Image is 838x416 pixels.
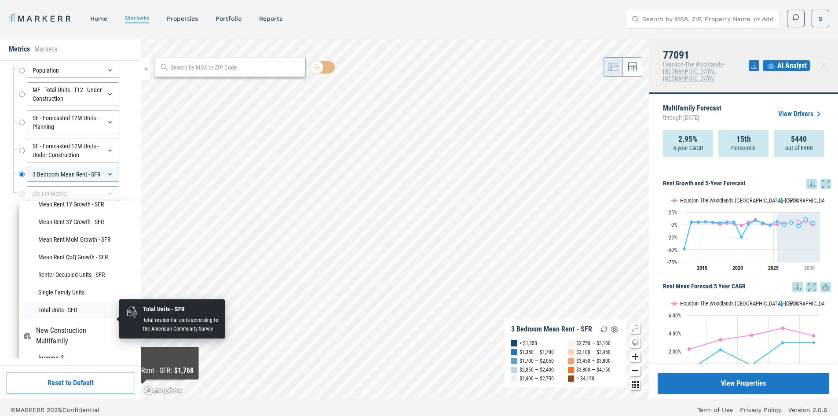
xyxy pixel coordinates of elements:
button: Show Houston-The Woodlands-Sugar Land, TX [671,300,770,307]
div: $2,050 — $2,400 [520,365,554,374]
li: Mean Rent QoQ Growth - SFR [23,248,128,266]
path: Wednesday, 28 Jun, 19:00, 3.91. 77091. [718,221,722,225]
img: New Construction Multifamily [23,331,32,341]
path: Thursday, 14 Jun, 19:00, 2.93. 77091. [781,341,785,344]
div: Population [27,63,119,78]
a: View Drivers [778,109,824,119]
canvas: Map [141,39,649,398]
tspan: 2015 [697,265,707,271]
a: Term of Use [697,405,733,414]
div: Income & Employment [38,353,101,374]
div: $3,800 — $4,150 [576,365,611,374]
path: Sunday, 28 Jun, 19:00, -0.11. 77091. [783,223,786,226]
a: Mapbox logo [143,386,182,396]
li: Mean Rent 1Y Growth - SFR [23,195,128,213]
div: 3 Bedroom Mean Rent - SFR [511,325,592,334]
text: 6.00% [669,313,681,319]
a: Portfolio [216,15,242,22]
div: $2,400 — $2,750 [520,374,554,383]
div: (Select Metric) [27,186,119,201]
button: New Construction MultifamilyNew Construction Multifamily [113,329,128,343]
div: $3,450 — $3,800 [576,357,611,365]
tspan: 2025 [768,265,779,271]
button: View Properties [658,373,829,394]
path: Thursday, 28 Jun, 19:00, 5.45. 77091. [725,220,729,224]
path: Sunday, 28 Jun, 19:00, -25.33. 77091. [740,236,743,239]
span: AI Analyst [777,60,807,71]
div: $1,350 — $1,700 [520,348,554,357]
path: Friday, 28 Jun, 19:00, 5.36. 77091. [732,220,736,224]
path: Friday, 28 Jun, 19:00, 5.58. 77091. [690,220,693,224]
button: Show/Hide Legend Map Button [630,323,640,334]
text: 0% [671,222,677,228]
g: 77091, line 4 of 4 with 5 data points. [783,217,815,228]
path: Friday, 28 Jun, 19:00, 3.06. 77091. [811,221,815,225]
img: Reload Legend [599,324,609,335]
tspan: 2020 [732,265,743,271]
path: Tuesday, 28 Jun, 19:00, 8.17. 77091. [754,219,757,222]
button: Income & Employment [113,357,128,371]
text: 4.00% [669,331,681,337]
span: Houston-The Woodlands-[GEOGRAPHIC_DATA], [GEOGRAPHIC_DATA] [663,61,724,82]
div: SF - Forecasted 12M Units - Planning [27,110,119,134]
text: 25% [669,210,677,216]
button: Other options map button [630,379,640,390]
path: Friday, 14 Jun, 19:00, 3.7. Houston-The Woodlands-Sugar Land, TX. [812,334,816,338]
text: 2.00% [669,349,681,355]
p: Multifamily Forecast [663,105,721,123]
div: Rent Mean Forecast 5 Year CAGR. Highcharts interactive chart. [663,292,831,402]
path: Sunday, 14 Jun, 19:00, 2.22. Houston-The Woodlands-Sugar Land, TX. [688,347,691,351]
path: Thursday, 14 Jun, 19:00, 4.55. Houston-The Woodlands-Sugar Land, TX. [781,326,785,330]
strong: 15th [736,135,751,144]
text: -75% [667,259,677,265]
div: $1,700 — $2,050 [520,357,554,365]
a: markets [125,15,149,22]
path: Wednesday, 14 Jun, 19:00, 0.42. 77091. [750,363,754,367]
path: Saturday, 28 Jun, 19:00, 4.84. 77091. [697,221,700,224]
button: AI Analyst [763,60,810,71]
div: SF - Forecasted 12M Units - Under Construction [27,139,119,162]
img: Settings [609,324,620,335]
div: $2,750 — $3,100 [576,339,611,348]
path: Monday, 28 Jun, 19:00, 4.42. 77091. [790,221,793,224]
a: MARKERR [9,12,73,25]
button: Change style map button [630,337,640,348]
p: 5-year CAGR [673,144,703,152]
div: Map Tooltip Content [91,350,194,376]
li: Metrics [9,44,30,55]
p: out of 6468 [785,144,813,152]
div: 77471 [91,350,194,358]
a: properties [167,15,198,22]
div: Rent Growth and 5-Year Forecast. Highcharts interactive chart. [663,189,831,277]
span: MARKERR [15,406,47,413]
path: Friday, 28 Jun, 19:00, -0.98. 77091. [768,223,772,227]
button: Show 77091 [779,300,802,307]
span: Confidential [62,406,99,413]
div: < $1,350 [520,339,537,348]
button: Show Houston-The Woodlands-Sugar Land, TX [671,197,770,204]
div: New Construction Multifamily [36,325,101,346]
div: Income & Employment [23,353,128,374]
path: Tuesday, 28 Jun, 19:00, 4.97. 77091. [711,220,715,224]
input: Search by MSA or ZIP Code [171,63,301,72]
div: New Construction MultifamilyNew Construction Multifamily [23,325,128,346]
li: Mean Rent 3Y Growth - SFR [23,213,128,231]
li: Mean Rent MoM Growth - SFR [23,231,128,248]
input: Search by MSA, ZIP, Property Name, or Address [642,10,774,28]
path: Friday, 14 Jun, 19:00, 2.95. 77091. [812,341,816,344]
li: Renter Occupied Units - SFR [23,266,128,283]
path: Wednesday, 28 Jun, 19:00, -2.93. 77091. [797,224,801,228]
div: $3,100 — $3,450 [576,348,611,357]
div: MF - Total Units - T12 - Under Construction [27,82,119,106]
button: Zoom out map button [630,365,640,376]
path: Monday, 28 Jun, 19:00, 0.87. 77091. [747,222,750,226]
span: S [819,14,823,23]
text: -50% [667,247,677,253]
path: Thursday, 28 Jun, 19:00, -48.79. 77091. [683,247,686,250]
h5: Rent Mean Forecast 5 Year CAGR [663,282,831,292]
li: Markets [34,44,57,55]
a: Version 2.0.6 [788,405,827,414]
strong: 5440 [791,135,807,144]
button: Reset to Default [7,372,134,394]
